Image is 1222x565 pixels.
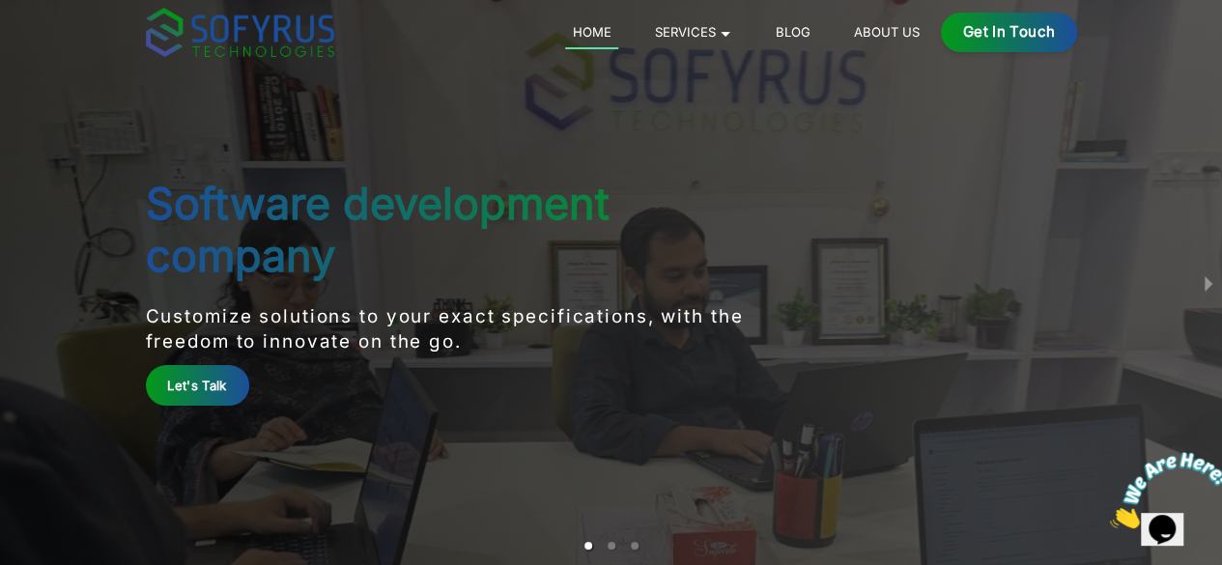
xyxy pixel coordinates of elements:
a: Home [565,20,618,49]
a: Blog [768,20,817,43]
a: About Us [846,20,926,43]
img: sofyrus [146,8,334,57]
a: Let's Talk [146,365,249,405]
a: Get in Touch [941,13,1077,52]
h1: Software development company [146,178,767,282]
img: Chat attention grabber [8,8,128,84]
li: slide item 3 [631,542,639,550]
a: Services 🞃 [647,20,739,43]
li: slide item 2 [608,542,615,550]
iframe: chat widget [1102,444,1222,536]
p: Customize solutions to your exact specifications, with the freedom to innovate on the go. [146,304,767,355]
li: slide item 1 [584,542,592,550]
